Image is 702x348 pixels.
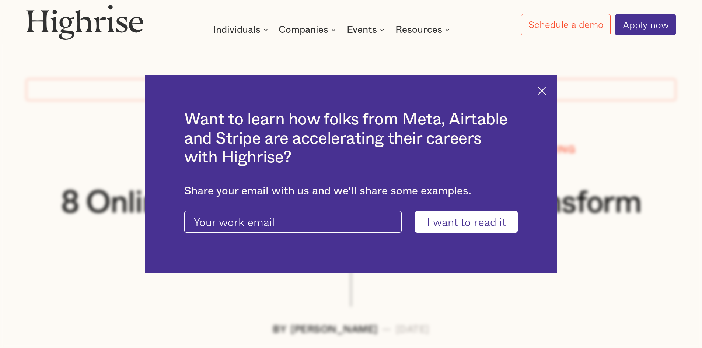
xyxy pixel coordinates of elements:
div: Individuals [213,25,261,34]
h2: Want to learn how folks from Meta, Airtable and Stripe are accelerating their careers with Highrise? [184,110,518,167]
img: Highrise logo [26,4,143,40]
div: Companies [279,25,328,34]
a: Schedule a demo [521,14,611,35]
div: Resources [395,25,452,34]
input: Your work email [184,211,402,233]
div: Individuals [213,25,270,34]
input: I want to read it [415,211,518,233]
div: Events [347,25,377,34]
img: Cross icon [538,86,546,95]
div: Companies [279,25,338,34]
div: Events [347,25,387,34]
form: current-ascender-blog-article-modal-form [184,211,518,233]
div: Resources [395,25,442,34]
a: Apply now [615,14,676,35]
div: Share your email with us and we'll share some examples. [184,184,518,197]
